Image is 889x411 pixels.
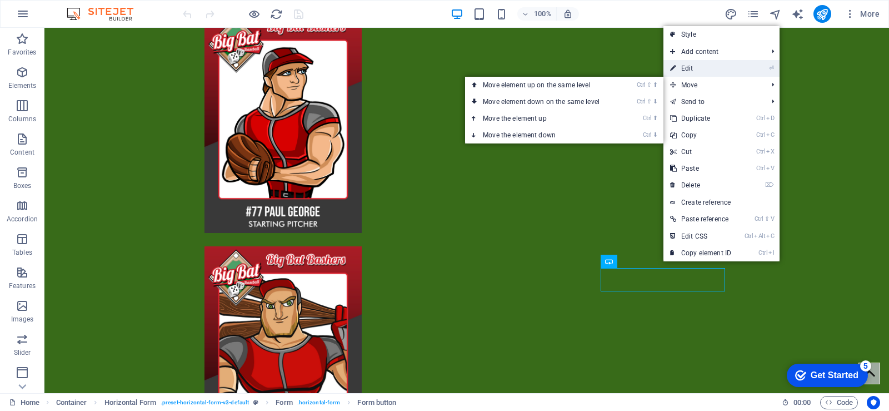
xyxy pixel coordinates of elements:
[637,81,646,88] i: Ctrl
[663,160,738,177] a: CtrlVPaste
[766,165,774,172] i: V
[765,215,770,222] i: ⇧
[813,5,831,23] button: publish
[756,148,765,155] i: Ctrl
[769,65,774,72] i: ⏎
[756,131,765,138] i: Ctrl
[663,93,763,110] a: Send to
[769,8,782,21] i: Navigator
[747,8,760,21] i: Pages (Ctrl+Alt+S)
[465,93,622,110] a: Ctrl⇧⬇Move element down on the same level
[769,7,782,21] button: navigator
[653,98,658,105] i: ⬇
[33,12,81,22] div: Get Started
[725,7,738,21] button: design
[11,315,34,324] p: Images
[247,7,261,21] button: Click here to leave preview mode and continue editing
[653,81,658,88] i: ⬆
[637,98,646,105] i: Ctrl
[663,194,780,211] a: Create reference
[276,396,292,409] span: Click to select. Double-click to edit
[534,7,552,21] h6: 100%
[13,181,32,190] p: Boxes
[14,348,31,357] p: Slider
[663,60,738,77] a: ⏎Edit
[647,81,652,88] i: ⇧
[663,110,738,127] a: CtrlDDuplicate
[663,43,763,60] span: Add content
[663,228,738,245] a: CtrlAltCEdit CSS
[793,396,811,409] span: 00 00
[563,9,573,19] i: On resize automatically adjust zoom level to fit chosen device.
[663,245,738,261] a: CtrlICopy element ID
[9,6,90,29] div: Get Started 5 items remaining, 0% complete
[766,115,774,122] i: D
[82,2,93,13] div: 5
[747,7,760,21] button: pages
[663,211,738,227] a: Ctrl⇧VPaste reference
[765,181,774,189] i: ⌦
[104,396,156,409] span: Click to select. Double-click to edit
[465,77,622,93] a: Ctrl⇧⬆Move element up on the same level
[663,26,780,43] a: Style
[10,148,34,157] p: Content
[756,115,765,122] i: Ctrl
[663,127,738,143] a: CtrlCCopy
[643,131,652,138] i: Ctrl
[653,131,658,138] i: ⬇
[465,110,622,127] a: Ctrl⬆Move the element up
[9,396,39,409] a: Click to cancel selection. Double-click to open Pages
[465,127,622,143] a: Ctrl⬇Move the element down
[8,115,36,123] p: Columns
[768,249,774,256] i: I
[297,396,341,409] span: . horizontal-form
[791,8,804,21] i: AI Writer
[801,398,803,407] span: :
[755,215,763,222] i: Ctrl
[820,396,858,409] button: Code
[766,232,774,240] i: C
[867,396,880,409] button: Usercentrics
[647,98,652,105] i: ⇧
[12,248,32,257] p: Tables
[7,215,38,224] p: Accordion
[9,281,36,290] p: Features
[791,7,805,21] button: text_generator
[56,396,87,409] span: Click to select. Double-click to edit
[766,131,774,138] i: C
[745,232,753,240] i: Ctrl
[816,8,828,21] i: Publish
[825,396,853,409] span: Code
[643,115,652,122] i: Ctrl
[253,399,258,405] i: This element is a customizable preset
[517,7,557,21] button: 100%
[766,148,774,155] i: X
[840,5,884,23] button: More
[663,177,738,194] a: ⌦Delete
[756,165,765,172] i: Ctrl
[663,143,738,160] a: CtrlXCut
[270,8,283,21] i: Reload page
[758,249,767,256] i: Ctrl
[357,396,396,409] span: Click to select. Double-click to edit
[64,7,147,21] img: Editor Logo
[845,8,880,19] span: More
[8,48,36,57] p: Favorites
[56,396,397,409] nav: breadcrumb
[754,232,765,240] i: Alt
[663,77,763,93] span: Move
[653,115,658,122] i: ⬆
[8,81,37,90] p: Elements
[161,396,249,409] span: . preset-horizontal-form-v3-default
[269,7,283,21] button: reload
[782,396,811,409] h6: Session time
[771,215,774,222] i: V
